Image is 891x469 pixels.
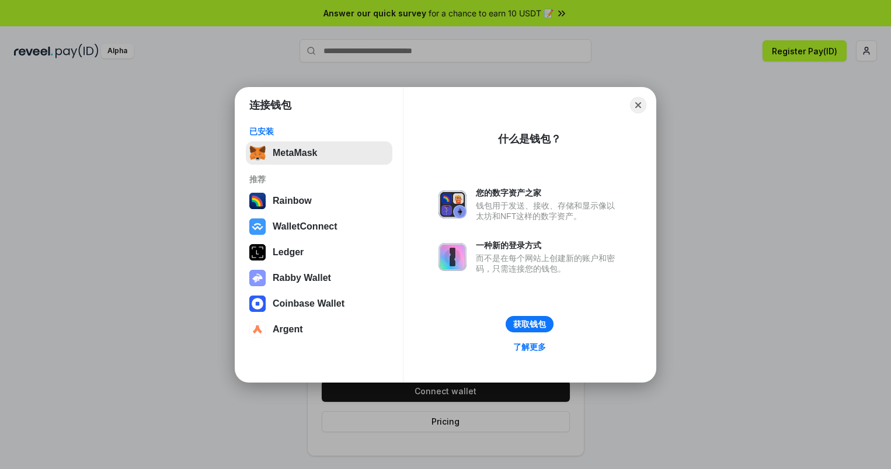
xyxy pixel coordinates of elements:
img: svg+xml,%3Csvg%20xmlns%3D%22http%3A%2F%2Fwww.w3.org%2F2000%2Fsvg%22%20fill%3D%22none%22%20viewBox... [438,243,467,271]
div: 而不是在每个网站上创建新的账户和密码，只需连接您的钱包。 [476,253,621,274]
img: svg+xml,%3Csvg%20xmlns%3D%22http%3A%2F%2Fwww.w3.org%2F2000%2Fsvg%22%20fill%3D%22none%22%20viewBox... [438,190,467,218]
div: 推荐 [249,174,389,185]
img: svg+xml,%3Csvg%20width%3D%2228%22%20height%3D%2228%22%20viewBox%3D%220%200%2028%2028%22%20fill%3D... [249,296,266,312]
button: Rabby Wallet [246,266,392,290]
div: Ledger [273,247,304,258]
button: Argent [246,318,392,341]
img: svg+xml,%3Csvg%20fill%3D%22none%22%20height%3D%2233%22%20viewBox%3D%220%200%2035%2033%22%20width%... [249,145,266,161]
img: svg+xml,%3Csvg%20width%3D%2228%22%20height%3D%2228%22%20viewBox%3D%220%200%2028%2028%22%20fill%3D... [249,218,266,235]
img: svg+xml,%3Csvg%20width%3D%22120%22%20height%3D%22120%22%20viewBox%3D%220%200%20120%20120%22%20fil... [249,193,266,209]
div: 已安装 [249,126,389,137]
h1: 连接钱包 [249,98,291,112]
div: Rabby Wallet [273,273,331,283]
div: 获取钱包 [513,319,546,329]
div: 您的数字资产之家 [476,187,621,198]
div: Coinbase Wallet [273,298,344,309]
img: svg+xml,%3Csvg%20xmlns%3D%22http%3A%2F%2Fwww.w3.org%2F2000%2Fsvg%22%20fill%3D%22none%22%20viewBox... [249,270,266,286]
button: 获取钱包 [506,316,554,332]
div: Rainbow [273,196,312,206]
button: WalletConnect [246,215,392,238]
div: WalletConnect [273,221,337,232]
div: 了解更多 [513,342,546,352]
button: Coinbase Wallet [246,292,392,315]
div: 钱包用于发送、接收、存储和显示像以太坊和NFT这样的数字资产。 [476,200,621,221]
div: 一种新的登录方式 [476,240,621,251]
button: MetaMask [246,141,392,165]
img: svg+xml,%3Csvg%20width%3D%2228%22%20height%3D%2228%22%20viewBox%3D%220%200%2028%2028%22%20fill%3D... [249,321,266,338]
div: Argent [273,324,303,335]
div: MetaMask [273,148,317,158]
button: Close [630,97,646,113]
button: Ledger [246,241,392,264]
button: Rainbow [246,189,392,213]
div: 什么是钱包？ [498,132,561,146]
a: 了解更多 [506,339,553,355]
img: svg+xml,%3Csvg%20xmlns%3D%22http%3A%2F%2Fwww.w3.org%2F2000%2Fsvg%22%20width%3D%2228%22%20height%3... [249,244,266,260]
